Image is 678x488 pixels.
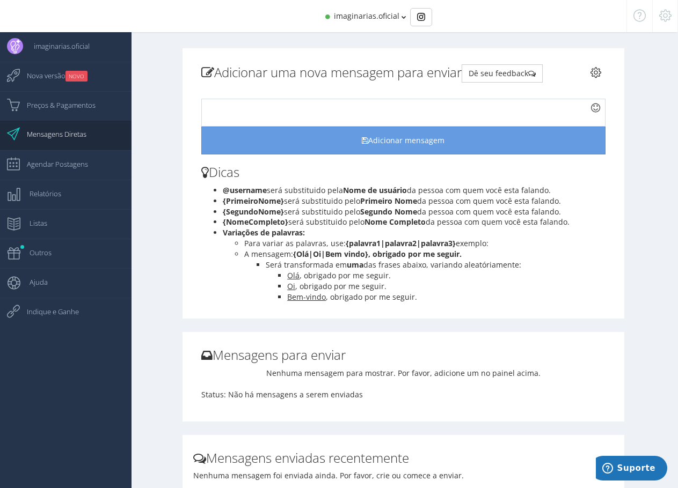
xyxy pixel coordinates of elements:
li: Será transformada em das frases abaixo, variando aleatóriamente: [266,260,605,270]
h3: Dicas [201,165,605,179]
li: A mensagem: [244,249,605,260]
b: {Olá|Oi|Bem vindo}, obrigado por me seguir. [293,249,462,259]
b: Segundo Nome [360,206,417,217]
span: Outros [19,239,52,266]
span: Listas [19,210,47,236]
button: Dê seu feedback [462,64,543,83]
span: Preços & Pagamentos [16,92,96,119]
li: será substituido pelo da pessoa com quem você esta falando. [223,196,605,206]
li: será substituido pela da pessoa com quem você esta falando. [223,185,605,196]
p: Status: Não há mensagens a serem enviadas [201,389,605,400]
b: @username [223,185,267,195]
iframe: Abre um widget para que você possa encontrar mais informações [596,456,667,483]
li: , obrigado por me seguir. [287,281,605,292]
span: Relatórios [19,180,61,207]
li: será substituido pelo da pessoa com quem você esta falando. [223,206,605,217]
b: Variações de palavras: [223,227,305,238]
p: Nenhuma mensagem para mostrar. Por favor, adicione um no painel acima. [201,368,605,379]
h3: Adicionar uma nova mensagem para enviar [201,64,605,83]
h3: Mensagens para enviar [201,348,605,362]
b: {SegundoNome} [223,206,284,217]
b: Nome de usuário [343,185,407,195]
span: Nova versão [16,62,88,89]
b: {NomeCompleto} [223,217,288,227]
span: imaginarias.oficial [23,33,90,60]
u: Olá [287,270,300,280]
span: Ajuda [19,269,48,295]
button: Adicionar mensagem [201,127,605,154]
li: será substituido pelo da pessoa com quem você esta falando. [223,217,605,227]
small: NOVO [65,71,88,82]
span: Mensagens Diretas [16,121,86,147]
b: uma [347,260,363,270]
b: {PrimeiroNome} [223,196,284,206]
u: Bem-vindo [287,292,326,302]
img: Instagram_simple_icon.svg [417,13,425,21]
h3: Mensagens enviadas recentemente [193,451,613,465]
b: {palavra1|palavra2|palavra3} [346,238,456,248]
li: Para variar as palavras, use: exemplo: [244,238,605,249]
u: Oi [287,281,295,291]
div: Basic example [410,8,432,26]
img: User Image [7,38,23,54]
b: Nome Completo [364,217,426,227]
span: imaginarias.oficial [334,11,399,21]
li: , obrigado por me seguir. [287,292,605,302]
b: Primeiro Nome [360,196,417,206]
li: , obrigado por me seguir. [287,270,605,281]
span: Agendar Postagens [16,151,88,178]
span: Indique e Ganhe [16,298,79,325]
